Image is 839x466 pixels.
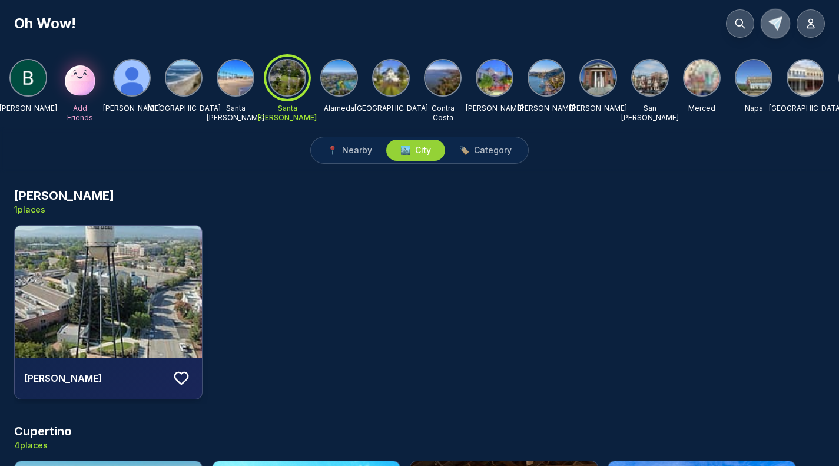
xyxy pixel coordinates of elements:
h3: Cupertino [14,423,72,439]
p: Alameda [324,104,354,113]
img: Stanislaus [477,60,512,95]
img: Matthew Miller [114,60,150,95]
p: Contra Costa [424,104,462,123]
img: San Mateo [166,60,201,95]
p: 4 places [14,439,72,451]
img: San Benito [632,60,668,95]
img: San Francisco [373,60,409,95]
span: City [415,144,431,156]
button: 🏷️Category [445,140,526,161]
p: Napa [745,104,763,113]
img: Add Friends [61,59,99,97]
img: Santa Cruz [218,60,253,95]
img: Sacramento [788,60,823,95]
p: [GEOGRAPHIC_DATA] [354,104,428,113]
span: Category [474,144,512,156]
img: Napa [736,60,771,95]
p: [PERSON_NAME] [103,104,161,113]
p: Add Friends [61,104,99,123]
p: [PERSON_NAME] [569,104,627,113]
p: 1 places [14,204,114,216]
img: Merced [684,60,719,95]
h3: [PERSON_NAME] [14,187,114,204]
p: [GEOGRAPHIC_DATA] [147,104,221,113]
img: Campbell [15,226,202,358]
span: 🏙️ [400,144,410,156]
h4: [PERSON_NAME] [24,371,165,385]
p: [PERSON_NAME] [466,104,523,113]
p: San [PERSON_NAME] [621,104,679,123]
img: Brendan Delumpa [11,60,46,95]
p: Santa [PERSON_NAME] [207,104,264,123]
p: [PERSON_NAME] [518,104,575,113]
button: 🏙️City [386,140,445,161]
p: Merced [688,104,715,113]
img: Marin [529,60,564,95]
h1: Oh Wow! [14,14,76,33]
span: 📍 [327,144,337,156]
span: 🏷️ [459,144,469,156]
img: Alameda [321,60,357,95]
img: Contra Costa [425,60,460,95]
span: Nearby [342,144,372,156]
img: Solano [581,60,616,95]
button: 📍Nearby [313,140,386,161]
p: Santa [PERSON_NAME] [258,104,317,123]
